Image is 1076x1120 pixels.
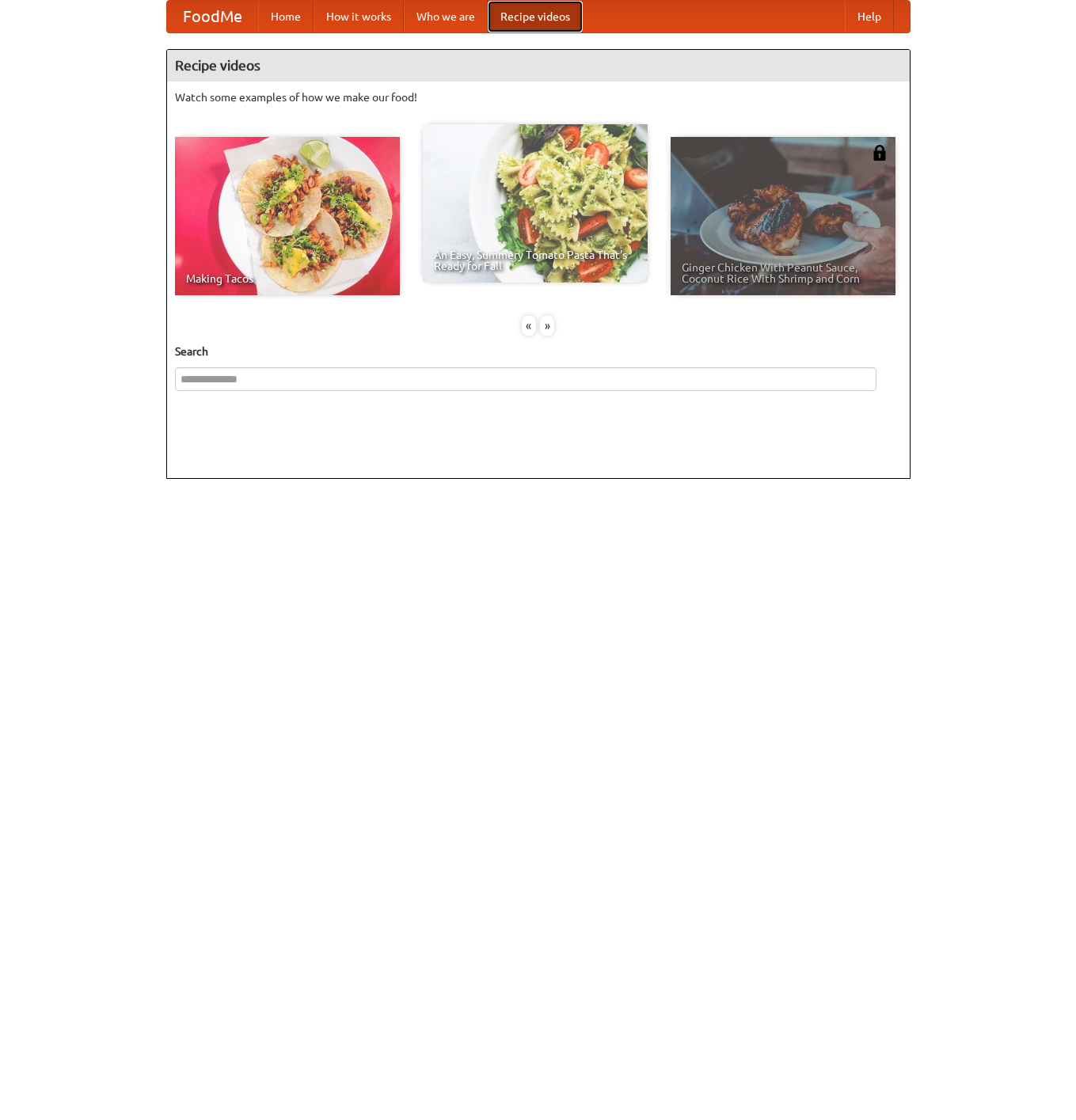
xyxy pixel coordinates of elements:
a: Making Tacos [175,137,400,295]
a: Home [258,1,314,32]
span: Making Tacos [186,273,389,284]
a: Who we are [404,1,488,32]
a: How it works [314,1,404,32]
a: An Easy, Summery Tomato Pasta That's Ready for Fall [423,124,648,283]
a: Recipe videos [488,1,583,32]
div: « [522,316,536,336]
span: An Easy, Summery Tomato Pasta That's Ready for Fall [434,249,637,271]
p: Watch some examples of how we make our food! [175,89,902,105]
img: 483408.png [872,145,888,161]
h4: Recipe videos [167,50,910,82]
a: FoodMe [167,1,258,32]
h5: Search [175,344,902,359]
a: Help [845,1,894,32]
div: » [540,316,554,336]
